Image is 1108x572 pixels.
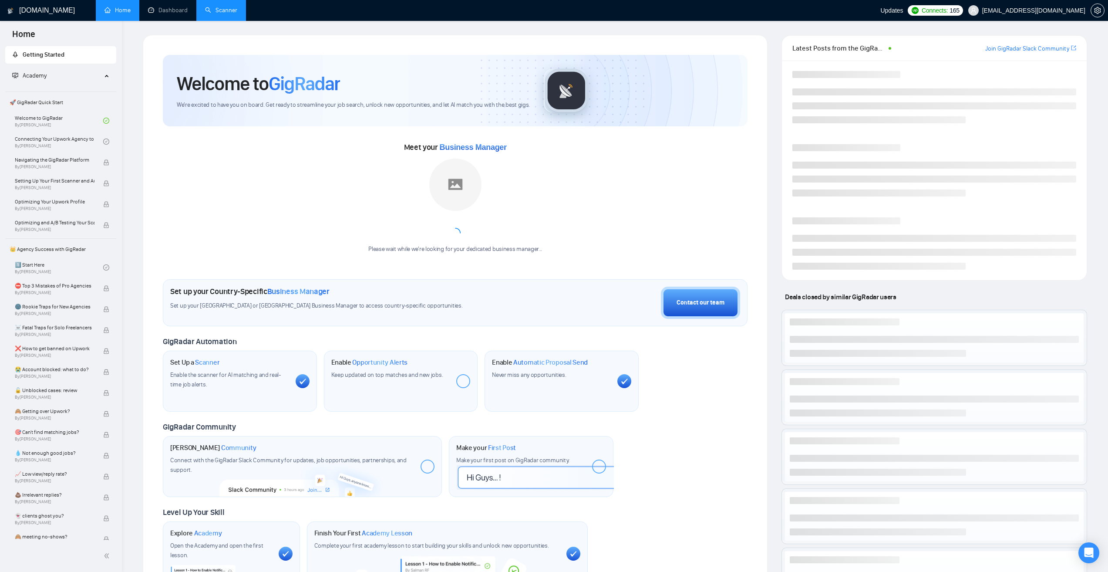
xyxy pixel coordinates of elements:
span: check-circle [103,139,109,145]
span: rocket [12,51,18,58]
span: First Post [488,443,516,452]
span: 🔓 Unblocked cases: review [15,386,94,395]
span: By [PERSON_NAME] [15,311,94,316]
span: double-left [104,552,112,560]
span: 🙈 meeting no-shows? [15,532,94,541]
img: gigradar-logo.png [545,69,588,112]
span: lock [103,285,109,291]
span: Academy [12,72,47,79]
span: GigRadar Community [163,422,236,432]
span: Meet your [404,142,507,152]
span: 👻 clients ghost you? [15,511,94,520]
span: By [PERSON_NAME] [15,206,94,211]
span: 🚀 GigRadar Quick Start [6,94,115,111]
span: ☠️ Fatal Traps for Solo Freelancers [15,323,94,332]
span: lock [103,327,109,333]
span: By [PERSON_NAME] [15,499,94,504]
span: Connect with the GigRadar Slack Community for updates, job opportunities, partnerships, and support. [170,457,407,474]
span: By [PERSON_NAME] [15,478,94,484]
img: logo [7,4,13,18]
span: Academy [23,72,47,79]
span: By [PERSON_NAME] [15,395,94,400]
span: By [PERSON_NAME] [15,374,94,379]
span: lock [103,515,109,521]
span: lock [103,306,109,312]
h1: Finish Your First [314,529,412,538]
span: Optimizing and A/B Testing Your Scanner for Better Results [15,218,94,227]
li: Getting Started [5,46,116,64]
span: By [PERSON_NAME] [15,227,94,232]
span: Level Up Your Skill [163,508,224,517]
span: By [PERSON_NAME] [15,332,94,337]
span: Academy Lesson [362,529,412,538]
h1: Set Up a [170,358,219,367]
span: Optimizing Your Upwork Profile [15,197,94,206]
span: lock [103,432,109,438]
span: Complete your first academy lesson to start building your skills and unlock new opportunities. [314,542,549,549]
span: Updates [880,7,903,14]
span: lock [103,453,109,459]
span: We're excited to have you on board. Get ready to streamline your job search, unlock new opportuni... [177,101,530,109]
span: Home [5,28,42,46]
h1: Make your [456,443,516,452]
span: lock [103,201,109,207]
span: Navigating the GigRadar Platform [15,156,94,164]
span: setting [1091,7,1104,14]
span: 🌚 Rookie Traps for New Agencies [15,302,94,311]
span: 📈 Low view/reply rate? [15,470,94,478]
span: 💧 Not enough good jobs? [15,449,94,457]
span: By [PERSON_NAME] [15,416,94,421]
div: Please wait while we're looking for your dedicated business manager... [363,245,547,254]
span: By [PERSON_NAME] [15,185,94,190]
span: lock [103,390,109,396]
a: Connecting Your Upwork Agency to GigRadarBy[PERSON_NAME] [15,132,103,151]
span: By [PERSON_NAME] [15,437,94,442]
span: By [PERSON_NAME] [15,520,94,525]
span: Deals closed by similar GigRadar users [781,289,899,305]
span: lock [103,348,109,354]
a: Welcome to GigRadarBy[PERSON_NAME] [15,111,103,130]
a: homeHome [104,7,131,14]
img: upwork-logo.png [912,7,919,14]
span: By [PERSON_NAME] [15,164,94,169]
h1: Set up your Country-Specific [170,287,330,296]
span: lock [103,180,109,186]
span: ⛔ Top 3 Mistakes of Pro Agencies [15,281,94,290]
span: Setting Up Your First Scanner and Auto-Bidder [15,176,94,185]
span: Academy [194,529,222,538]
span: lock [103,222,109,228]
span: lock [103,369,109,375]
a: searchScanner [205,7,237,14]
span: Keep updated on top matches and new jobs. [331,371,443,379]
span: 🎯 Can't find matching jobs? [15,428,94,437]
span: loading [448,226,463,240]
button: setting [1091,3,1105,17]
span: 165 [950,6,959,15]
span: Scanner [195,358,219,367]
img: placeholder.png [429,159,482,211]
span: GigRadar [269,72,340,95]
span: check-circle [103,264,109,271]
h1: Enable [331,358,408,367]
span: 🙈 Getting over Upwork? [15,407,94,416]
span: lock [103,536,109,542]
span: check-circle [103,118,109,124]
h1: Welcome to [177,72,340,95]
span: Connects: [922,6,948,15]
a: 1️⃣ Start HereBy[PERSON_NAME] [15,258,103,277]
span: lock [103,159,109,166]
span: Community [221,443,256,452]
span: Business Manager [440,143,507,152]
span: Automatic Proposal Send [513,358,588,367]
span: By [PERSON_NAME] [15,457,94,463]
span: Never miss any opportunities. [492,371,566,379]
span: Getting Started [23,51,64,58]
a: export [1071,44,1076,52]
span: fund-projection-screen [12,72,18,78]
a: Join GigRadar Slack Community [985,44,1069,54]
span: By [PERSON_NAME] [15,353,94,358]
span: lock [103,411,109,417]
h1: [PERSON_NAME] [170,443,256,452]
span: GigRadar Automation [163,337,236,346]
img: slackcommunity-bg.png [219,457,386,497]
